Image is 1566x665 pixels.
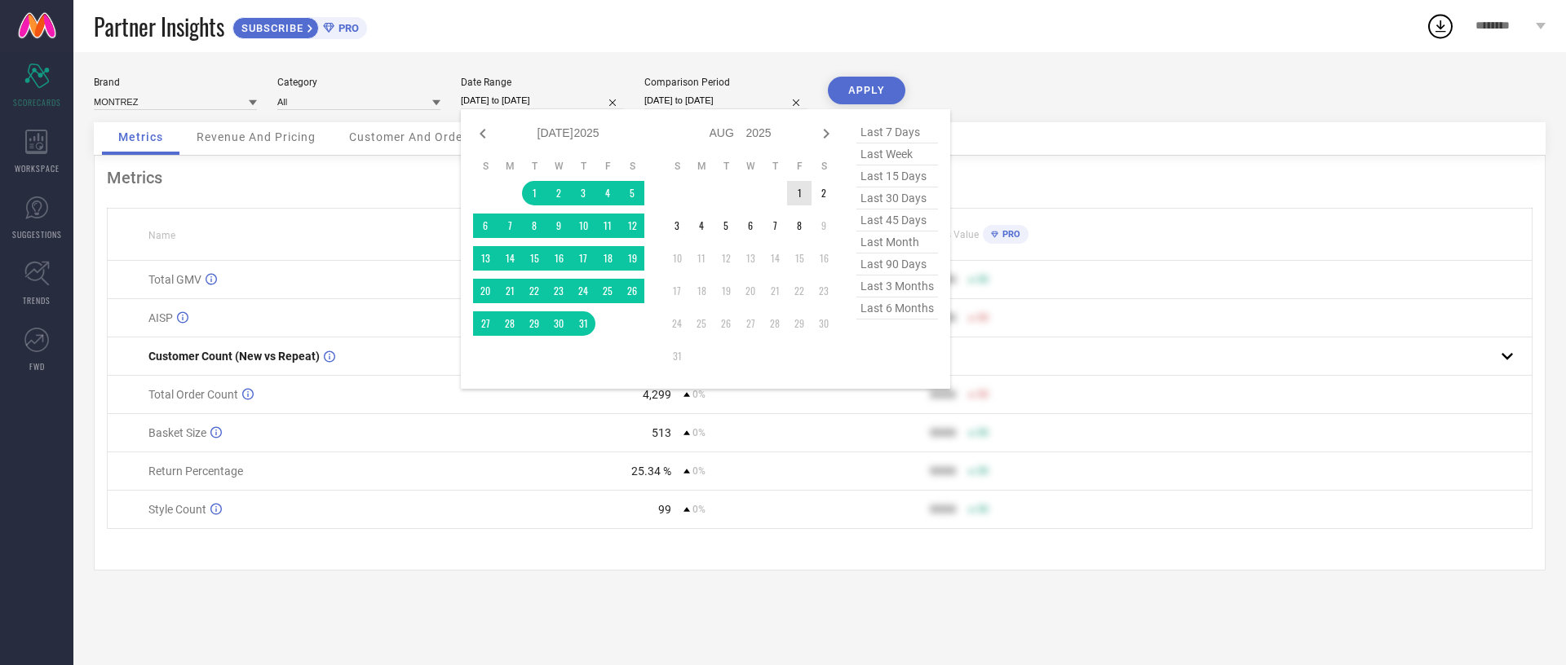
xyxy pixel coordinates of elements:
td: Wed Aug 06 2025 [738,214,763,238]
td: Fri Aug 22 2025 [787,279,812,303]
span: TRENDS [23,294,51,306]
td: Fri Aug 08 2025 [787,214,812,238]
td: Wed Aug 13 2025 [738,246,763,271]
th: Sunday [665,160,689,173]
div: 9999 [930,503,956,516]
span: 50 [977,465,989,477]
td: Sun Jul 06 2025 [473,214,498,238]
td: Wed Jul 16 2025 [546,246,571,271]
td: Thu Jul 24 2025 [571,279,595,303]
span: 0% [692,427,706,438]
span: SUGGESTIONS [12,228,62,240]
span: Revenue And Pricing [197,130,316,143]
td: Tue Jul 22 2025 [522,279,546,303]
th: Wednesday [546,160,571,173]
span: 0% [692,465,706,477]
td: Wed Aug 20 2025 [738,279,763,303]
td: Tue Jul 15 2025 [522,246,546,271]
td: Sat Aug 09 2025 [812,214,836,238]
span: Customer Count (New vs Repeat) [148,350,320,363]
span: Total Order Count [148,388,238,401]
th: Saturday [620,160,644,173]
td: Sun Jul 20 2025 [473,279,498,303]
a: SUBSCRIBEPRO [232,13,367,39]
th: Wednesday [738,160,763,173]
td: Wed Jul 09 2025 [546,214,571,238]
td: Sun Aug 10 2025 [665,246,689,271]
td: Sun Aug 24 2025 [665,311,689,336]
td: Thu Aug 21 2025 [763,279,787,303]
td: Fri Aug 29 2025 [787,311,812,336]
th: Tuesday [714,160,738,173]
span: SCORECARDS [13,96,61,108]
td: Sun Aug 03 2025 [665,214,689,238]
td: Thu Aug 14 2025 [763,246,787,271]
div: Date Range [461,77,624,88]
div: Category [277,77,440,88]
th: Thursday [763,160,787,173]
span: Basket Size [148,426,206,439]
span: 50 [977,389,989,400]
td: Fri Aug 01 2025 [787,181,812,205]
span: Total GMV [148,273,201,286]
span: 50 [977,274,989,285]
td: Thu Aug 28 2025 [763,311,787,336]
td: Sun Aug 31 2025 [665,344,689,368]
td: Sat Jul 12 2025 [620,214,644,238]
th: Tuesday [522,160,546,173]
span: Partner Insights [94,10,224,43]
span: WORKSPACE [15,162,60,174]
td: Fri Aug 15 2025 [787,246,812,271]
div: Brand [94,77,257,88]
span: Name [148,230,175,241]
input: Select comparison period [644,92,807,109]
input: Select date range [461,92,624,109]
span: Return Percentage [148,465,243,478]
td: Mon Aug 11 2025 [689,246,714,271]
th: Monday [689,160,714,173]
span: last 3 months [856,275,938,297]
div: 513 [652,426,671,439]
div: 9999 [930,465,956,478]
span: 50 [977,427,989,438]
span: last week [856,143,938,165]
td: Wed Aug 27 2025 [738,311,763,336]
td: Mon Aug 25 2025 [689,311,714,336]
span: last 15 days [856,165,938,187]
td: Wed Jul 30 2025 [546,311,571,336]
td: Tue Jul 01 2025 [522,181,546,205]
td: Tue Aug 19 2025 [714,279,738,303]
td: Sat Jul 05 2025 [620,181,644,205]
td: Tue Aug 26 2025 [714,311,738,336]
td: Sat Aug 02 2025 [812,181,836,205]
td: Mon Aug 18 2025 [689,279,714,303]
td: Mon Jul 21 2025 [498,279,522,303]
span: last month [856,231,938,253]
td: Sun Jul 13 2025 [473,246,498,271]
td: Mon Jul 14 2025 [498,246,522,271]
button: APPLY [828,77,905,104]
td: Fri Jul 18 2025 [595,246,620,271]
span: last 7 days [856,121,938,143]
td: Tue Jul 29 2025 [522,311,546,336]
div: 4,299 [643,388,671,401]
div: 25.34 % [631,465,671,478]
td: Fri Jul 11 2025 [595,214,620,238]
td: Mon Jul 28 2025 [498,311,522,336]
span: AISP [148,311,173,324]
td: Sat Jul 26 2025 [620,279,644,303]
div: Open download list [1426,11,1455,41]
span: PRO [998,229,1020,240]
th: Saturday [812,160,836,173]
span: FWD [29,360,45,372]
span: last 45 days [856,209,938,231]
span: SUBSCRIBE [233,22,307,34]
td: Sun Aug 17 2025 [665,279,689,303]
th: Monday [498,160,522,173]
td: Fri Jul 25 2025 [595,279,620,303]
div: Comparison Period [644,77,807,88]
td: Sat Aug 30 2025 [812,311,836,336]
td: Thu Jul 10 2025 [571,214,595,238]
td: Sat Jul 19 2025 [620,246,644,271]
span: 50 [977,312,989,324]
